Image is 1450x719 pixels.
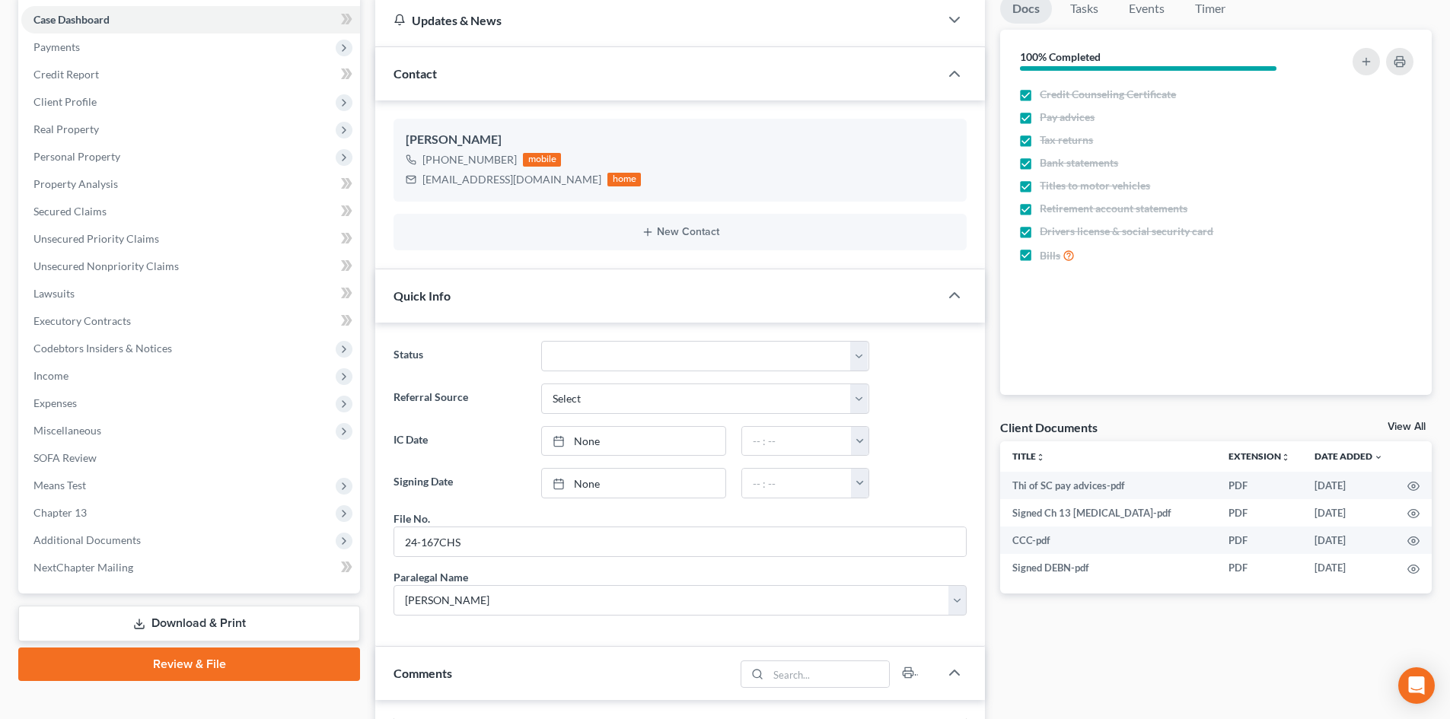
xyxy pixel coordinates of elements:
[33,13,110,26] span: Case Dashboard
[33,424,101,437] span: Miscellaneous
[394,288,451,303] span: Quick Info
[742,427,852,456] input: -- : --
[1398,667,1435,704] div: Open Intercom Messenger
[422,172,601,187] div: [EMAIL_ADDRESS][DOMAIN_NAME]
[33,451,97,464] span: SOFA Review
[33,68,99,81] span: Credit Report
[1229,450,1290,462] a: Extensionunfold_more
[1040,155,1118,170] span: Bank statements
[33,232,159,245] span: Unsecured Priority Claims
[33,506,87,519] span: Chapter 13
[386,341,533,371] label: Status
[33,95,97,108] span: Client Profile
[33,479,86,492] span: Means Test
[1302,499,1395,527] td: [DATE]
[1040,110,1095,125] span: Pay advices
[386,468,533,498] label: Signing Date
[742,469,852,498] input: -- : --
[394,527,966,556] input: --
[1216,472,1302,499] td: PDF
[1216,527,1302,554] td: PDF
[406,226,954,238] button: New Contact
[21,444,360,472] a: SOFA Review
[394,511,430,527] div: File No.
[18,647,360,681] a: Review & File
[33,342,172,355] span: Codebtors Insiders & Notices
[523,153,561,167] div: mobile
[1000,527,1216,554] td: CCC-pdf
[33,287,75,300] span: Lawsuits
[1040,132,1093,148] span: Tax returns
[33,369,69,382] span: Income
[21,253,360,280] a: Unsecured Nonpriority Claims
[1315,450,1383,462] a: Date Added expand_more
[1020,50,1101,63] strong: 100% Completed
[1302,554,1395,581] td: [DATE]
[33,396,77,409] span: Expenses
[33,40,80,53] span: Payments
[1000,554,1216,581] td: Signed DEBN-pdf
[1000,472,1216,499] td: Thi of SC pay advices-pdf
[1302,472,1395,499] td: [DATE]
[1374,453,1383,462] i: expand_more
[33,259,179,272] span: Unsecured Nonpriority Claims
[386,426,533,457] label: IC Date
[21,307,360,335] a: Executory Contracts
[33,533,141,546] span: Additional Documents
[542,469,725,498] a: None
[1388,422,1426,432] a: View All
[1012,450,1045,462] a: Titleunfold_more
[21,280,360,307] a: Lawsuits
[33,150,120,163] span: Personal Property
[1040,248,1060,263] span: Bills
[33,177,118,190] span: Property Analysis
[1302,527,1395,554] td: [DATE]
[1000,499,1216,527] td: Signed Ch 13 [MEDICAL_DATA]-pdf
[21,554,360,581] a: NextChapter Mailing
[1216,554,1302,581] td: PDF
[33,314,131,327] span: Executory Contracts
[386,383,533,414] label: Referral Source
[1040,224,1213,239] span: Drivers license & social security card
[1040,87,1176,102] span: Credit Counseling Certificate
[394,12,921,28] div: Updates & News
[406,131,954,149] div: [PERSON_NAME]
[21,6,360,33] a: Case Dashboard
[21,170,360,198] a: Property Analysis
[21,225,360,253] a: Unsecured Priority Claims
[1216,499,1302,527] td: PDF
[1040,178,1150,193] span: Titles to motor vehicles
[394,569,468,585] div: Paralegal Name
[33,561,133,574] span: NextChapter Mailing
[21,61,360,88] a: Credit Report
[769,661,890,687] input: Search...
[394,666,452,680] span: Comments
[1040,201,1187,216] span: Retirement account statements
[1000,419,1098,435] div: Client Documents
[33,122,99,135] span: Real Property
[394,66,437,81] span: Contact
[1281,453,1290,462] i: unfold_more
[1036,453,1045,462] i: unfold_more
[21,198,360,225] a: Secured Claims
[33,205,107,218] span: Secured Claims
[18,606,360,641] a: Download & Print
[422,152,517,167] div: [PHONE_NUMBER]
[607,173,641,186] div: home
[542,427,725,456] a: None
